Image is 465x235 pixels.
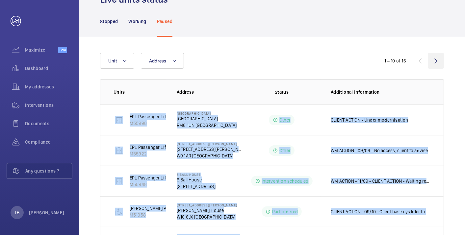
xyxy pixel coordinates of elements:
[141,53,184,69] button: Address
[130,212,189,218] p: M51058
[108,58,117,63] span: Unit
[177,214,237,220] p: W10 6JX [GEOGRAPHIC_DATA]
[177,203,237,207] p: [STREET_ADDRESS][PERSON_NAME]
[25,120,72,127] span: Documents
[130,113,168,120] p: EPL Passenger Lift
[177,115,237,122] p: [GEOGRAPHIC_DATA]
[331,178,430,184] p: WM ACTION - 11/09 - CLIENT ACTION - Waiting response on joint visit 10/09 - Lift pit filled out a...
[115,147,123,154] img: elevator.svg
[130,175,168,181] p: EPL Passenger Lift
[157,18,172,25] p: Paused
[25,65,72,72] span: Dashboard
[25,83,72,90] span: My addresses
[25,102,72,108] span: Interventions
[177,89,243,95] p: Address
[25,168,72,174] span: Any questions ?
[130,151,168,157] p: M55922
[149,58,167,63] span: Address
[177,111,237,115] p: [GEOGRAPHIC_DATA]
[114,89,166,95] p: Units
[279,147,291,154] p: Other
[262,178,309,184] p: Intervention scheduled
[331,147,428,154] p: WM ACTION - 09/09 - No access, client to advise
[130,181,168,188] p: M55948
[115,116,123,124] img: elevator.svg
[58,47,67,53] span: Beta
[331,208,430,215] p: CLIENT ACTION - 09/10 - Client has keys loler to be arranged WM ACTION - 28/08 - Lift operational...
[331,89,430,95] p: Additional information
[384,58,406,64] div: 1 – 10 of 16
[177,146,243,153] p: [STREET_ADDRESS][PERSON_NAME]
[130,144,168,151] p: EPL Passenger Lift
[115,208,123,216] img: platform_lift.svg
[177,153,243,159] p: W9 1AR [GEOGRAPHIC_DATA]
[14,209,19,216] p: TB
[177,142,243,146] p: [STREET_ADDRESS][PERSON_NAME]
[279,117,291,123] p: Other
[177,176,216,183] p: 6 Ball House
[128,18,146,25] p: Working
[130,205,189,212] p: [PERSON_NAME] Platform Lift
[115,177,123,185] img: elevator.svg
[100,18,118,25] p: Stopped
[25,47,58,53] span: Maximize
[331,117,408,123] p: CLIENT ACTION - Under modernisation
[29,209,65,216] p: [PERSON_NAME]
[177,122,237,129] p: RM8 1UN [GEOGRAPHIC_DATA]
[100,53,134,69] button: Unit
[177,183,216,190] p: [STREET_ADDRESS]
[177,173,216,176] p: 6 Ball House
[248,89,316,95] p: Status
[130,120,168,127] p: M55998
[272,208,298,215] p: Part ordered
[177,207,237,214] p: [PERSON_NAME] House
[25,139,72,145] span: Compliance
